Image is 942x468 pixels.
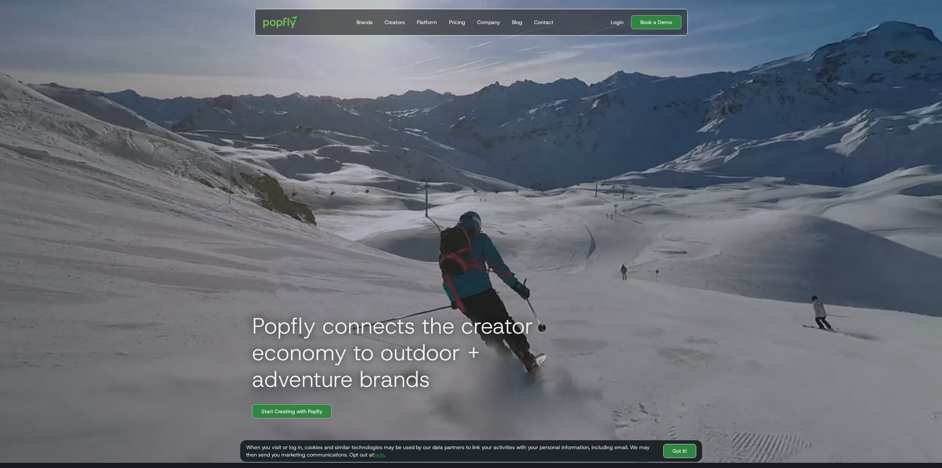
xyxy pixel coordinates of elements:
[246,312,579,392] h1: Popfly connects the creator economy to outdoor + adventure brands
[374,451,384,458] a: here
[474,9,503,35] a: Company
[631,15,681,29] a: Book a Demo
[477,19,500,26] div: Company
[611,19,624,26] div: Login
[382,9,408,35] a: Creators
[449,19,465,26] div: Pricing
[258,11,306,33] a: home
[509,9,525,35] a: Blog
[417,19,437,26] div: Platform
[663,444,696,458] a: Got It!
[353,9,376,35] a: Brands
[608,19,627,26] a: Login
[446,9,468,35] a: Pricing
[531,9,556,35] a: Contact
[534,19,553,26] div: Contact
[414,9,440,35] a: Platform
[252,404,332,418] a: Start Creating with Popfly
[246,444,657,458] div: When you visit or log in, cookies and similar technologies may be used by our data partners to li...
[385,19,405,26] div: Creators
[512,19,522,26] div: Blog
[356,19,373,26] div: Brands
